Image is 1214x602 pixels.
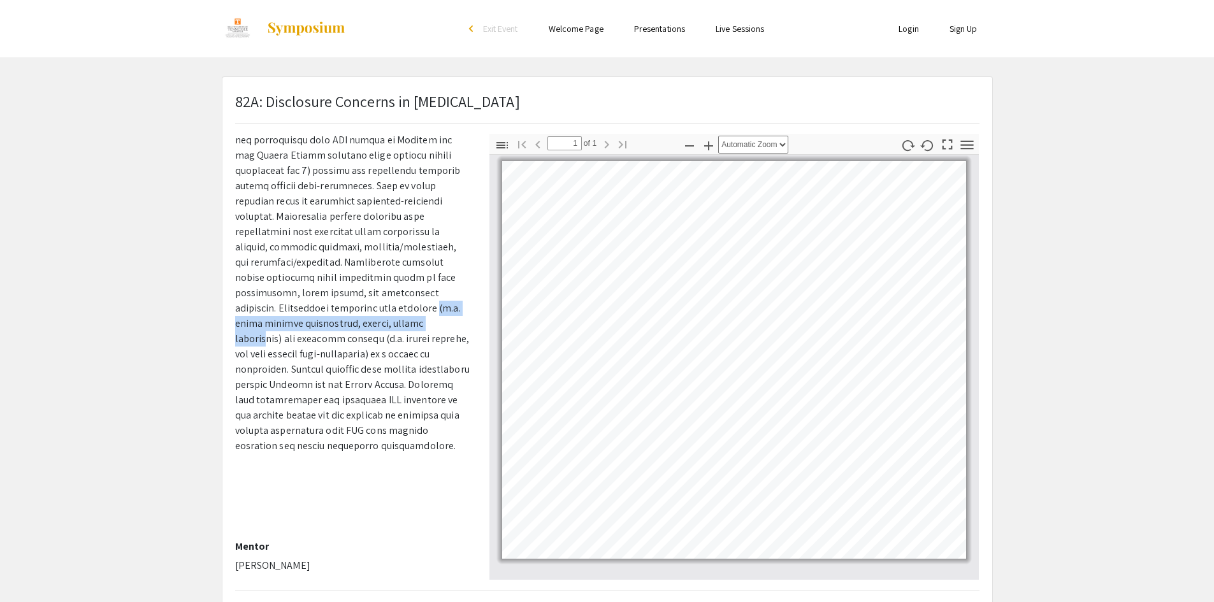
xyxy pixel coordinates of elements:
[496,155,972,564] div: Page 1
[716,23,764,34] a: Live Sessions
[596,134,618,153] button: Next Page
[511,134,533,153] button: Go to First Page
[222,13,346,45] a: EUReCA 2023
[549,23,603,34] a: Welcome Page
[527,134,549,153] button: Previous Page
[698,136,719,154] button: Zoom In
[547,136,582,150] input: Page
[634,23,685,34] a: Presentations
[956,136,978,154] button: Tools
[235,558,470,573] p: [PERSON_NAME]
[491,136,513,154] button: Toggle Sidebar
[483,23,518,34] span: Exit Event
[936,134,958,152] button: Switch to Presentation Mode
[222,13,254,45] img: EUReCA 2023
[916,136,938,154] button: Rotate Counterclockwise
[235,540,470,552] h2: Mentor
[679,136,700,154] button: Zoom Out
[718,136,788,154] select: Zoom
[950,23,978,34] a: Sign Up
[469,25,477,32] div: arrow_back_ios
[899,23,919,34] a: Login
[897,136,918,154] button: Rotate Clockwise
[612,134,633,153] button: Go to Last Page
[235,90,520,113] p: 82A: Disclosure Concerns in [MEDICAL_DATA]
[266,21,346,36] img: Symposium by ForagerOne
[582,136,597,150] span: of 1
[10,545,54,592] iframe: Chat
